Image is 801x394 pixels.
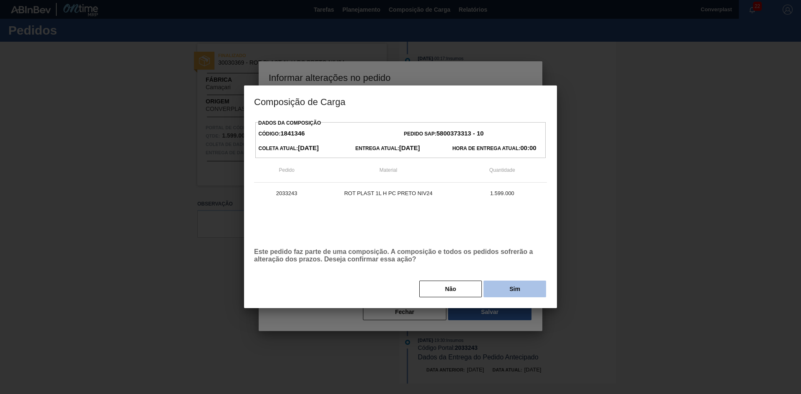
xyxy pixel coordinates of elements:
font: Pedido SAP: [404,131,436,137]
font: Composição de Carga [254,97,345,107]
font: 1841346 [280,130,305,137]
font: Entrega Atual: [355,146,399,151]
font: Coleta Atual: [259,146,298,151]
button: Sim [484,281,546,297]
font: Código: [259,131,281,137]
font: 5800373313 - 10 [436,130,484,137]
font: Dados da Composição [258,120,321,126]
font: Pedido [279,167,294,173]
font: [DATE] [298,144,319,151]
font: Quantidade [489,167,515,173]
font: 00:00 [520,144,536,151]
font: Este pedido faz parte de uma composição. A composição e todos os pedidos sofrerão a alteração dos... [254,248,533,263]
font: Sim [509,286,520,292]
button: Não [419,281,482,297]
font: ROT PLAST 1L H PC PRETO NIV24 [344,190,433,196]
font: [DATE] [399,144,420,151]
font: Não [445,286,456,292]
font: Material [380,167,398,173]
font: 1.599.000 [490,190,514,196]
font: 2033243 [276,190,297,196]
font: Hora de Entrega Atual: [452,146,520,151]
